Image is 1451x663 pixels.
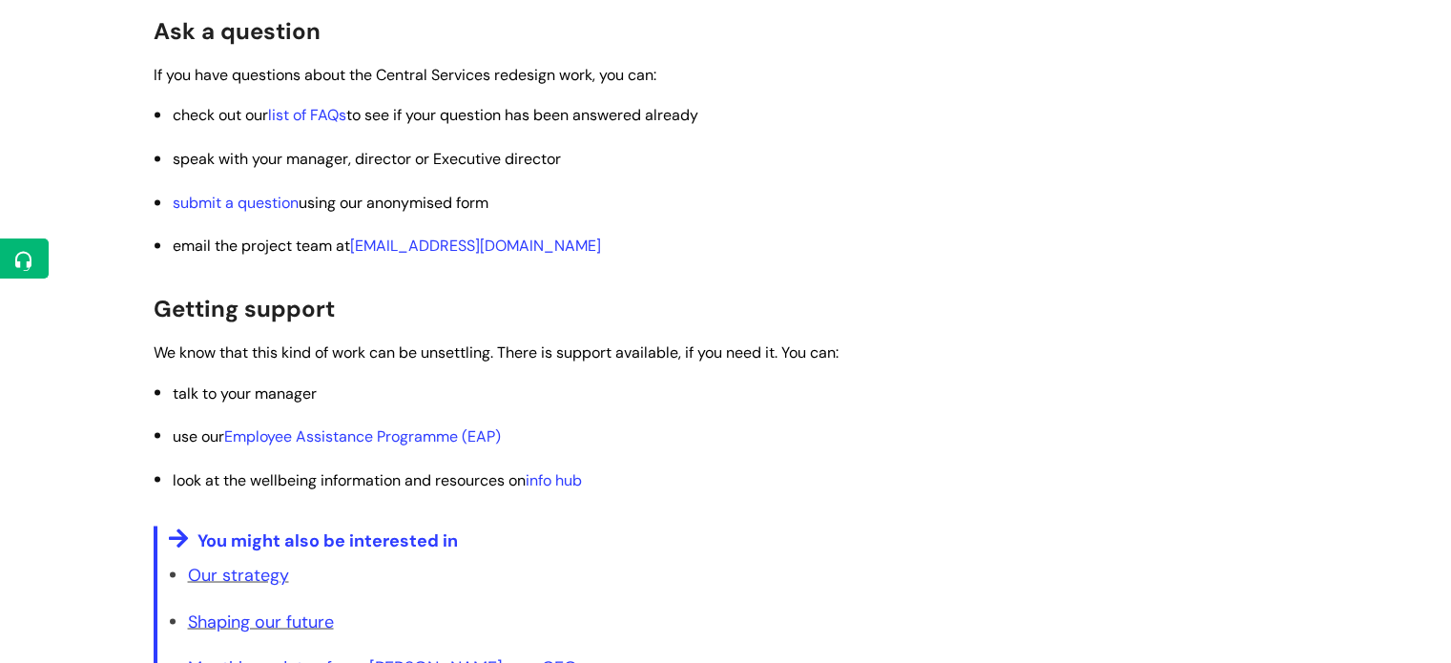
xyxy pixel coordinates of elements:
a: [EMAIL_ADDRESS][DOMAIN_NAME] [350,236,601,256]
span: look at the wellbeing information and resources on [173,469,590,489]
a: Our strategy [188,563,289,586]
span: email the project team at [173,236,605,256]
a: list of FAQs [268,105,346,125]
a: submit a question [173,193,299,213]
span: Getting support [154,294,335,323]
span: speak with your manager, director or Executive director [173,149,561,169]
span: Ask a question [154,16,321,46]
span: We know that this kind of work can be unsettling. There is support available, if you need it. You... [154,342,839,363]
span: If you have questions about the Central Services redesign work, you can: [154,65,656,85]
span: check out our to see if your question has been answered already [173,105,698,125]
span: talk to your manager [173,383,317,403]
a: info hub [526,469,582,489]
span: You might also be interested in [197,528,458,551]
a: Shaping our future [188,610,334,632]
span: use our [173,425,501,445]
a: Employee Assistance Programme (EAP) [224,425,501,445]
span: using our anonymised form [173,193,488,213]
